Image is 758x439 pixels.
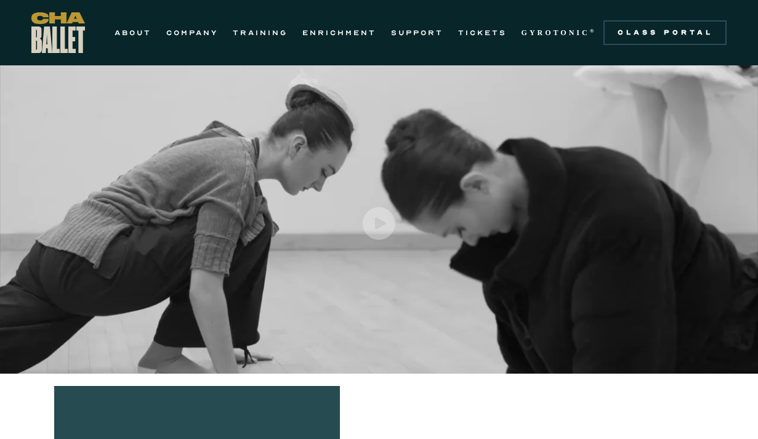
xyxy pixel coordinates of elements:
[31,12,85,53] a: home
[590,28,597,34] sup: ®
[522,25,597,40] a: GYROTONIC®
[522,28,590,37] strong: GYROTONIC
[115,25,151,40] a: ABOUT
[603,20,727,45] a: Class Portal
[458,25,507,40] a: TICKETS
[233,25,288,40] a: TRAINING
[166,25,218,40] a: COMPANY
[391,25,443,40] a: SUPPORT
[611,28,719,38] div: Class Portal
[302,25,376,40] a: ENRICHMENT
